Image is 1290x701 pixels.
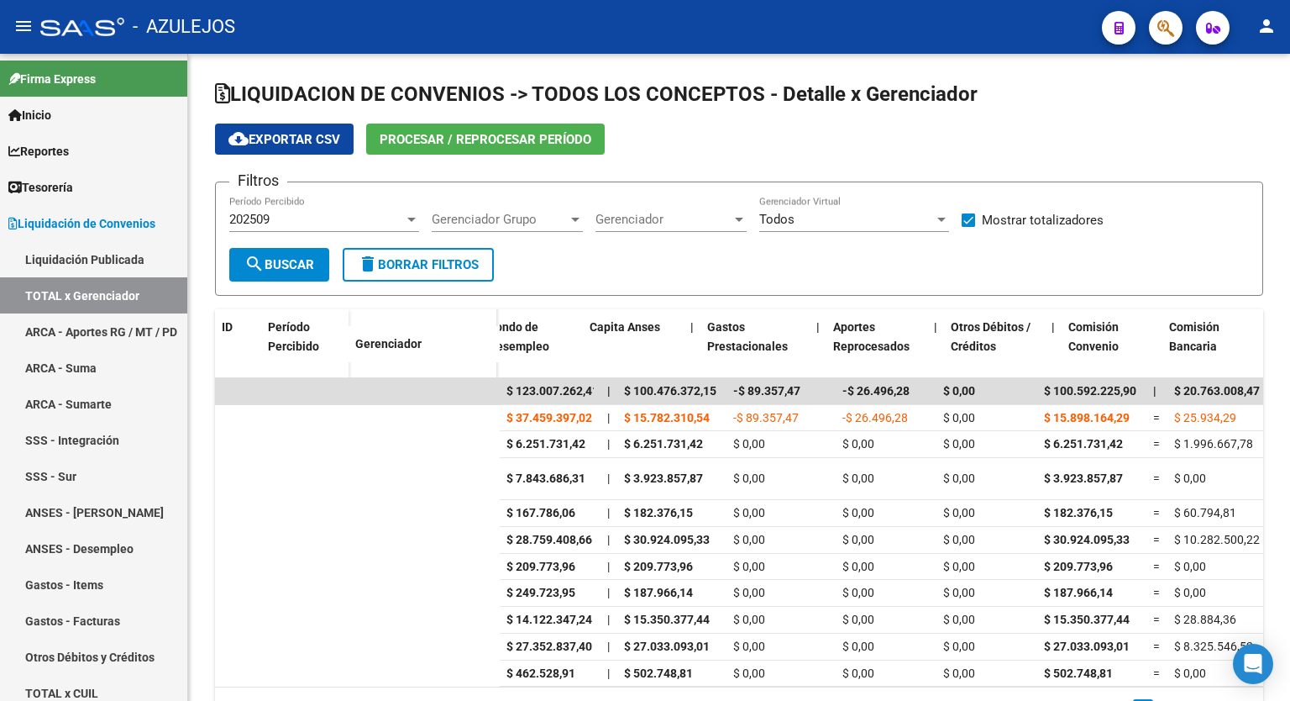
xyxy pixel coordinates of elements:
[624,667,693,680] span: $ 502.748,81
[215,82,978,106] span: LIQUIDACION DE CONVENIOS -> TODOS LOS CONCEPTOS - Detalle x Gerenciador
[690,320,694,334] span: |
[355,337,422,350] span: Gerenciador
[506,586,575,599] span: $ 249.723,95
[943,384,975,398] span: $ 0,00
[1062,309,1162,383] datatable-header-cell: Comisión Convenio
[8,214,155,233] span: Liquidación de Convenios
[215,124,354,155] button: Exportar CSV
[842,437,874,451] span: $ 0,00
[1153,506,1160,519] span: =
[1174,586,1206,599] span: $ 0,00
[733,506,765,519] span: $ 0,00
[624,613,710,626] span: $ 15.350.377,44
[842,411,908,424] span: -$ 26.496,28
[506,411,592,424] span: $ 37.459.397,02
[1174,437,1253,451] span: $ 1.996.667,78
[244,254,265,274] mat-icon: search
[700,309,810,383] datatable-header-cell: Gastos Prestacionales
[624,472,703,485] span: $ 3.923.857,87
[607,667,610,680] span: |
[1068,320,1119,353] span: Comisión Convenio
[1174,667,1206,680] span: $ 0,00
[826,309,927,383] datatable-header-cell: Aportes Reprocesados
[943,640,975,653] span: $ 0,00
[943,613,975,626] span: $ 0,00
[624,533,710,546] span: $ 30.924.095,33
[506,384,599,398] span: $ 123.007.262,41
[1174,411,1236,424] span: $ 25.934,29
[1044,437,1123,451] span: $ 6.251.731,42
[1153,667,1160,680] span: =
[1169,320,1219,353] span: Comisión Bancaria
[733,384,800,398] span: -$ 89.357,47
[624,640,710,653] span: $ 27.033.093,01
[607,586,610,599] span: |
[624,437,703,451] span: $ 6.251.731,42
[482,309,583,383] datatable-header-cell: Fondo de Desempleo
[943,506,975,519] span: $ 0,00
[934,320,937,334] span: |
[733,560,765,573] span: $ 0,00
[506,472,585,485] span: $ 7.843.686,31
[842,667,874,680] span: $ 0,00
[133,8,235,45] span: - AZULEJOS
[343,248,494,282] button: Borrar Filtros
[607,613,610,626] span: |
[607,560,610,573] span: |
[1044,533,1130,546] span: $ 30.924.095,33
[607,384,611,398] span: |
[842,586,874,599] span: $ 0,00
[358,254,378,274] mat-icon: delete
[951,320,1030,353] span: Otros Débitos / Créditos
[982,210,1104,230] span: Mostrar totalizadores
[1256,16,1277,36] mat-icon: person
[222,320,233,334] span: ID
[590,320,660,334] span: Capita Anses
[943,472,975,485] span: $ 0,00
[1174,640,1253,653] span: $ 8.325.546,52
[842,560,874,573] span: $ 0,00
[816,320,820,334] span: |
[1174,506,1236,519] span: $ 60.794,81
[1153,533,1160,546] span: =
[506,613,592,626] span: $ 14.122.347,24
[759,212,794,227] span: Todos
[733,472,765,485] span: $ 0,00
[506,560,575,573] span: $ 209.773,96
[215,309,261,380] datatable-header-cell: ID
[1044,384,1136,398] span: $ 100.592.225,90
[833,320,910,353] span: Aportes Reprocesados
[1153,613,1160,626] span: =
[1044,640,1130,653] span: $ 27.033.093,01
[607,506,610,519] span: |
[228,132,340,147] span: Exportar CSV
[733,613,765,626] span: $ 0,00
[1162,309,1263,383] datatable-header-cell: Comisión Bancaria
[1044,411,1130,424] span: $ 15.898.164,29
[1044,586,1113,599] span: $ 187.966,14
[842,384,910,398] span: -$ 26.496,28
[595,212,732,227] span: Gerenciador
[624,586,693,599] span: $ 187.966,14
[229,169,287,192] h3: Filtros
[1153,586,1160,599] span: =
[733,533,765,546] span: $ 0,00
[810,309,826,383] datatable-header-cell: |
[1233,644,1273,684] div: Open Intercom Messenger
[733,411,799,424] span: -$ 89.357,47
[624,384,716,398] span: $ 100.476.372,15
[607,472,610,485] span: |
[1153,472,1160,485] span: =
[1045,309,1062,383] datatable-header-cell: |
[506,640,592,653] span: $ 27.352.837,40
[8,142,69,161] span: Reportes
[842,506,874,519] span: $ 0,00
[733,667,765,680] span: $ 0,00
[607,437,610,451] span: |
[842,472,874,485] span: $ 0,00
[506,667,575,680] span: $ 462.528,91
[624,506,693,519] span: $ 182.376,15
[1044,667,1113,680] span: $ 502.748,81
[13,16,34,36] mat-icon: menu
[1174,613,1236,626] span: $ 28.884,36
